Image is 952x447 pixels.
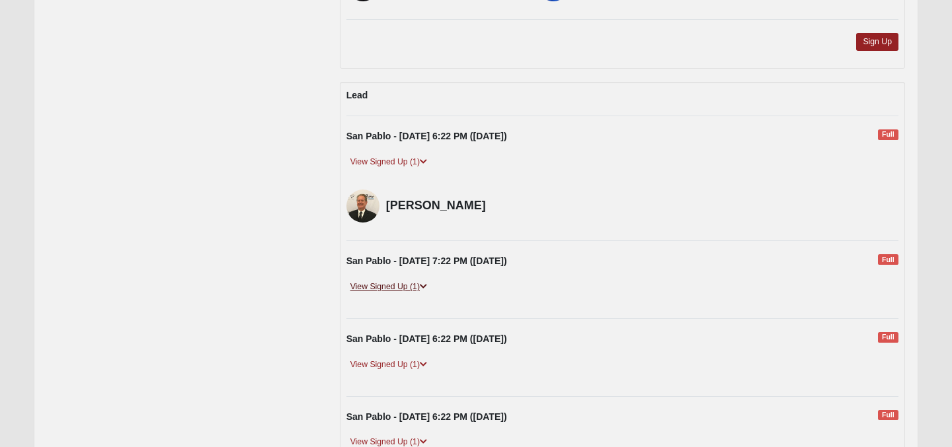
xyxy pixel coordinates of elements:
[878,332,898,343] span: Full
[346,189,379,223] img: Vinnie Kelemen
[346,411,507,422] strong: San Pablo - [DATE] 6:22 PM ([DATE])
[346,90,368,100] strong: Lead
[346,280,431,294] a: View Signed Up (1)
[386,199,517,213] h4: [PERSON_NAME]
[346,131,507,141] strong: San Pablo - [DATE] 6:22 PM ([DATE])
[878,254,898,265] span: Full
[346,256,507,266] strong: San Pablo - [DATE] 7:22 PM ([DATE])
[878,129,898,140] span: Full
[878,410,898,421] span: Full
[346,333,507,344] strong: San Pablo - [DATE] 6:22 PM ([DATE])
[856,33,898,51] a: Sign Up
[346,155,431,169] a: View Signed Up (1)
[346,358,431,372] a: View Signed Up (1)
